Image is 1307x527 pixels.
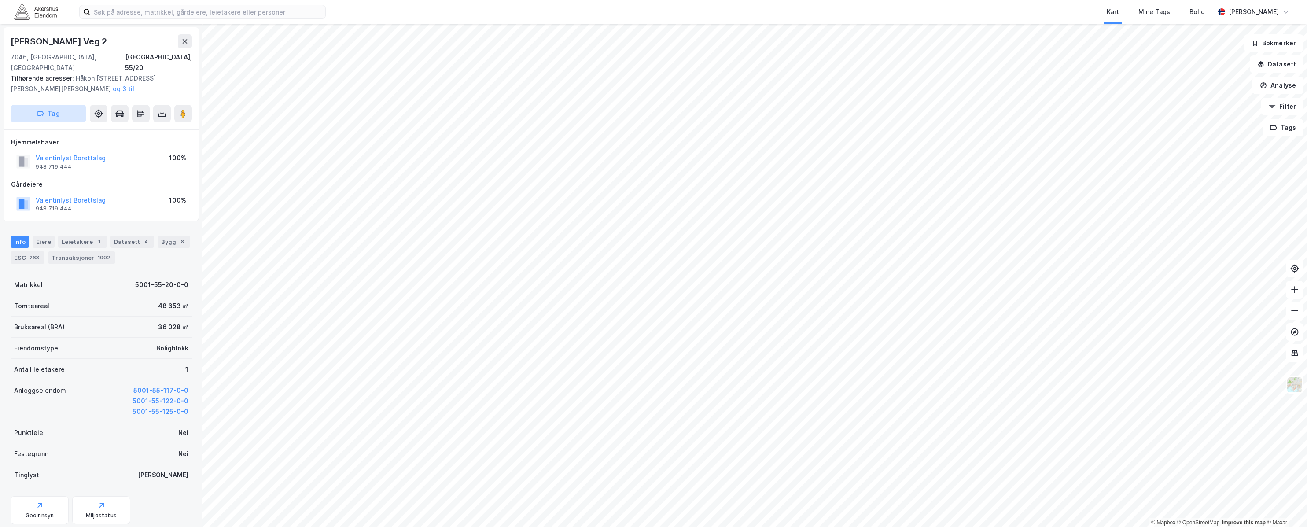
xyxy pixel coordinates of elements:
[156,343,188,354] div: Boligblokk
[11,34,109,48] div: [PERSON_NAME] Veg 2
[11,52,125,73] div: 7046, [GEOGRAPHIC_DATA], [GEOGRAPHIC_DATA]
[1107,7,1119,17] div: Kart
[28,253,41,262] div: 263
[1222,520,1266,526] a: Improve this map
[95,237,103,246] div: 1
[33,236,55,248] div: Eiere
[11,137,191,147] div: Hjemmelshaver
[138,470,188,480] div: [PERSON_NAME]
[11,105,86,122] button: Tag
[1263,485,1307,527] iframe: Chat Widget
[14,385,66,396] div: Anleggseiendom
[133,396,188,406] button: 5001-55-122-0-0
[125,52,192,73] div: [GEOGRAPHIC_DATA], 55/20
[1151,520,1175,526] a: Mapbox
[14,364,65,375] div: Antall leietakere
[158,236,190,248] div: Bygg
[158,322,188,332] div: 36 028 ㎡
[14,343,58,354] div: Eiendomstype
[11,179,191,190] div: Gårdeiere
[169,153,186,163] div: 100%
[133,406,188,417] button: 5001-55-125-0-0
[11,236,29,248] div: Info
[1177,520,1220,526] a: OpenStreetMap
[110,236,154,248] div: Datasett
[36,205,72,212] div: 948 719 444
[96,253,112,262] div: 1002
[11,74,76,82] span: Tilhørende adresser:
[14,322,65,332] div: Bruksareal (BRA)
[1263,119,1303,136] button: Tags
[185,364,188,375] div: 1
[1252,77,1303,94] button: Analyse
[14,449,48,459] div: Festegrunn
[26,512,54,519] div: Geoinnsyn
[142,237,151,246] div: 4
[11,251,44,264] div: ESG
[48,251,115,264] div: Transaksjoner
[90,5,325,18] input: Søk på adresse, matrikkel, gårdeiere, leietakere eller personer
[14,427,43,438] div: Punktleie
[14,470,39,480] div: Tinglyst
[86,512,117,519] div: Miljøstatus
[178,449,188,459] div: Nei
[58,236,107,248] div: Leietakere
[1263,485,1307,527] div: Kontrollprogram for chat
[1250,55,1303,73] button: Datasett
[11,73,185,94] div: Håkon [STREET_ADDRESS][PERSON_NAME][PERSON_NAME]
[158,301,188,311] div: 48 653 ㎡
[1286,376,1303,393] img: Z
[1244,34,1303,52] button: Bokmerker
[133,385,188,396] button: 5001-55-117-0-0
[14,4,58,19] img: akershus-eiendom-logo.9091f326c980b4bce74ccdd9f866810c.svg
[1138,7,1170,17] div: Mine Tags
[1229,7,1279,17] div: [PERSON_NAME]
[14,301,49,311] div: Tomteareal
[14,280,43,290] div: Matrikkel
[135,280,188,290] div: 5001-55-20-0-0
[1189,7,1205,17] div: Bolig
[36,163,72,170] div: 948 719 444
[169,195,186,206] div: 100%
[178,237,187,246] div: 8
[1261,98,1303,115] button: Filter
[178,427,188,438] div: Nei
